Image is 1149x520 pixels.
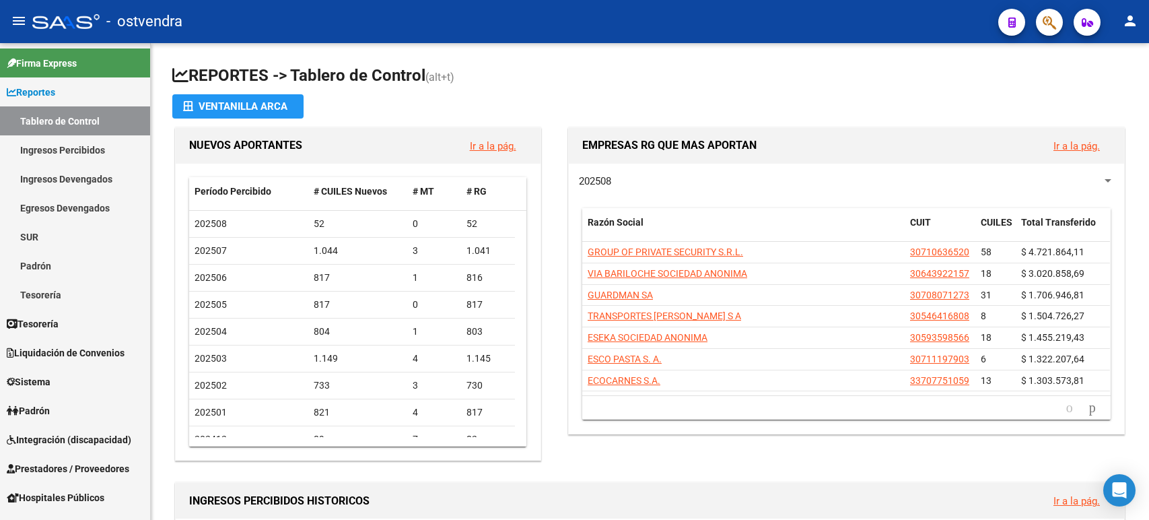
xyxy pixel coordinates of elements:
span: 33707751059 [910,375,969,386]
span: 30593598566 [910,332,969,343]
div: Open Intercom Messenger [1103,474,1136,507]
span: 18 [981,268,991,279]
mat-icon: menu [11,13,27,29]
div: 1.044 [314,243,402,259]
button: Ir a la pág. [1043,488,1111,513]
span: 30710636520 [910,247,969,257]
span: 6 [981,354,986,364]
span: INGRESOS PERCIBIDOS HISTORICOS [189,494,370,507]
span: 30643922157 [910,268,969,279]
datatable-header-cell: # RG [461,177,515,206]
span: VIA BARILOCHE SOCIEDAD ANONIMA [588,268,747,279]
div: 730 [466,378,510,393]
div: 817 [466,297,510,313]
datatable-header-cell: Razón Social [582,208,905,253]
span: # RG [466,186,487,197]
span: 18 [981,332,991,343]
span: # CUILES Nuevos [314,186,387,197]
span: - ostvendra [106,7,182,36]
h1: REPORTES -> Tablero de Control [172,65,1127,88]
span: Firma Express [7,56,77,71]
span: $ 1.706.946,81 [1021,290,1084,300]
span: ECOCARNES S.A. [588,375,660,386]
span: $ 3.020.858,69 [1021,268,1084,279]
span: Hospitales Públicos [7,490,104,505]
span: Período Percibido [195,186,271,197]
span: $ 1.303.573,81 [1021,375,1084,386]
div: 817 [314,297,402,313]
span: 202504 [195,326,227,337]
span: (alt+t) [425,71,454,84]
span: Total Transferido [1021,217,1096,228]
mat-icon: person [1122,13,1138,29]
span: 30711197903 [910,354,969,364]
div: 803 [466,324,510,339]
span: CUILES [981,217,1012,228]
span: Razón Social [588,217,643,228]
span: 202501 [195,407,227,418]
div: 1.041 [466,243,510,259]
span: Reportes [7,85,55,100]
span: GROUP OF PRIVATE SECURITY S.R.L. [588,247,743,257]
div: 817 [314,270,402,286]
div: 1.149 [314,351,402,366]
span: 202505 [195,299,227,310]
div: 3 [413,243,456,259]
span: EMPRESAS RG QUE MAS APORTAN [582,139,757,152]
span: Sistema [7,375,50,389]
span: 202502 [195,380,227,391]
datatable-header-cell: Total Transferido [1016,208,1110,253]
div: 0 [413,297,456,313]
datatable-header-cell: CUIT [905,208,975,253]
a: Ir a la pág. [470,140,516,152]
button: Ir a la pág. [1043,133,1111,158]
datatable-header-cell: # CUILES Nuevos [308,177,407,206]
div: 89 [314,432,402,447]
datatable-header-cell: Período Percibido [189,177,308,206]
span: 202508 [579,175,611,187]
datatable-header-cell: # MT [407,177,461,206]
span: CUIT [910,217,931,228]
span: TRANSPORTES [PERSON_NAME] S A [588,311,741,321]
div: 1 [413,270,456,286]
span: # MT [413,186,434,197]
span: Integración (discapacidad) [7,432,131,447]
div: 4 [413,405,456,420]
div: 817 [466,405,510,420]
div: 52 [314,216,402,232]
span: 8 [981,311,986,321]
a: Ir a la pág. [1053,495,1100,507]
button: Ir a la pág. [459,133,527,158]
span: 31 [981,290,991,300]
div: 0 [413,216,456,232]
span: 202508 [195,218,227,229]
span: Liquidación de Convenios [7,346,125,360]
span: ESEKA SOCIEDAD ANONIMA [588,332,707,343]
span: 202506 [195,272,227,283]
span: Tesorería [7,317,59,331]
span: GUARDMAN SA [588,290,653,300]
span: 58 [981,247,991,257]
button: Ventanilla ARCA [172,94,304,119]
span: Padrón [7,403,50,418]
div: 1 [413,324,456,339]
span: 13 [981,375,991,386]
span: 202503 [195,353,227,364]
a: go to next page [1083,401,1102,416]
a: Ir a la pág. [1053,140,1100,152]
div: 52 [466,216,510,232]
div: Ventanilla ARCA [183,94,293,119]
div: 7 [413,432,456,447]
datatable-header-cell: CUILES [975,208,1016,253]
div: 82 [466,432,510,447]
span: $ 1.455.219,43 [1021,332,1084,343]
span: $ 4.721.864,11 [1021,247,1084,257]
span: 202507 [195,245,227,256]
span: 30546416808 [910,311,969,321]
div: 4 [413,351,456,366]
div: 821 [314,405,402,420]
div: 816 [466,270,510,286]
div: 1.145 [466,351,510,366]
div: 733 [314,378,402,393]
span: 30708071273 [910,290,969,300]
